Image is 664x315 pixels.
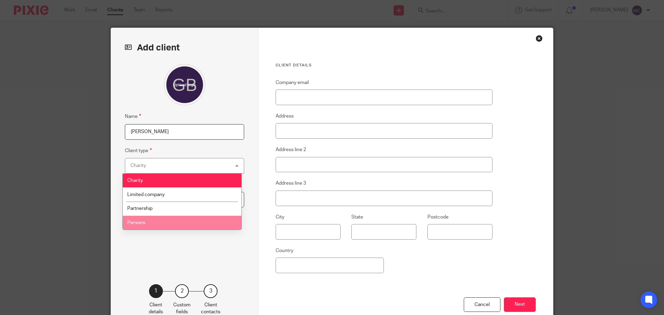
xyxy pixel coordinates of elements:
[504,297,536,312] button: Next
[125,42,244,54] h2: Add client
[276,63,492,68] h3: Client details
[125,147,152,155] label: Client type
[276,180,306,187] label: Address line 3
[125,112,141,120] label: Name
[149,284,163,298] div: 1
[127,206,153,211] span: Partnership
[464,297,500,312] div: Cancel
[276,146,306,153] label: Address line 2
[276,214,284,221] label: City
[175,284,189,298] div: 2
[276,247,293,254] label: Country
[204,284,218,298] div: 3
[536,35,543,42] div: Close this dialog window
[351,214,363,221] label: State
[127,178,143,183] span: Charity
[127,192,165,197] span: Limited company
[130,163,146,168] div: Charity
[427,214,449,221] label: Postcode
[127,220,145,225] span: Persons
[276,79,309,86] label: Company email
[276,113,294,120] label: Address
